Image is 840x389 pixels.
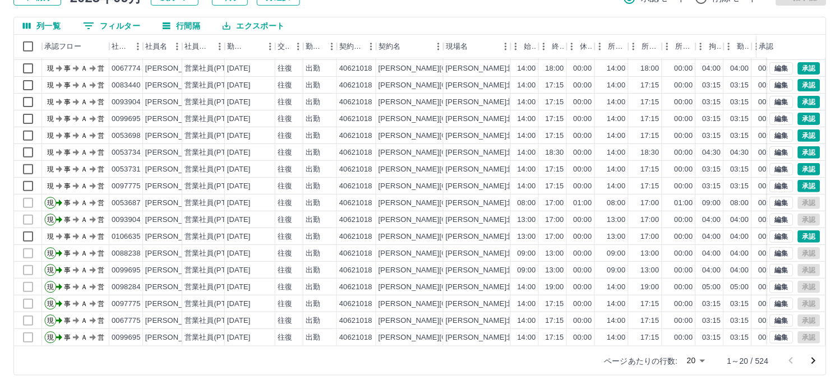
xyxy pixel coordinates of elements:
[184,35,211,58] div: 社員区分
[47,182,54,190] text: 現
[567,35,595,58] div: 休憩
[574,181,592,192] div: 00:00
[81,81,87,89] text: Ａ
[278,198,292,209] div: 往復
[629,35,662,58] div: 所定終業
[98,149,104,156] text: 営
[546,164,564,175] div: 17:15
[703,147,721,158] div: 04:30
[798,163,820,175] button: 承認
[81,165,87,173] text: Ａ
[64,64,71,72] text: 事
[64,216,71,224] text: 事
[641,63,659,74] div: 18:00
[227,131,251,141] div: [DATE]
[518,131,536,141] div: 14:00
[81,182,87,190] text: Ａ
[770,163,793,175] button: 編集
[703,198,721,209] div: 09:00
[278,164,292,175] div: 往復
[574,114,592,124] div: 00:00
[518,147,536,158] div: 14:00
[339,97,372,108] div: 40621018
[227,35,246,58] div: 勤務日
[607,63,626,74] div: 14:00
[675,97,693,108] div: 00:00
[798,62,820,75] button: 承認
[184,63,243,74] div: 営業社員(PT契約)
[64,199,71,207] text: 事
[145,97,206,108] div: [PERSON_NAME]
[184,114,243,124] div: 営業社員(PT契約)
[546,147,564,158] div: 18:30
[278,147,292,158] div: 往復
[641,215,659,225] div: 17:00
[278,97,292,108] div: 往復
[759,198,777,209] div: 00:00
[662,35,696,58] div: 所定休憩
[98,98,104,106] text: 営
[278,181,292,192] div: 往復
[703,164,721,175] div: 03:15
[724,35,752,58] div: 勤務
[703,80,721,91] div: 03:15
[47,132,54,140] text: 現
[306,35,324,58] div: 勤務区分
[275,35,303,58] div: 交通費
[546,114,564,124] div: 17:15
[379,131,517,141] div: [PERSON_NAME][GEOGRAPHIC_DATA]
[444,35,511,58] div: 現場名
[607,131,626,141] div: 14:00
[184,147,243,158] div: 営業社員(PT契約)
[696,35,724,58] div: 拘束
[130,38,146,55] button: メニュー
[379,164,517,175] div: [PERSON_NAME][GEOGRAPHIC_DATA]
[518,63,536,74] div: 14:00
[675,147,693,158] div: 00:00
[641,198,659,209] div: 17:00
[574,147,592,158] div: 00:00
[98,64,104,72] text: 営
[145,114,206,124] div: [PERSON_NAME]
[81,199,87,207] text: Ａ
[339,147,372,158] div: 40621018
[607,114,626,124] div: 14:00
[709,35,722,58] div: 拘束
[511,35,539,58] div: 始業
[759,164,777,175] div: 00:00
[518,97,536,108] div: 14:00
[44,35,81,58] div: 承認フロー
[47,115,54,123] text: 現
[546,97,564,108] div: 17:15
[641,114,659,124] div: 17:15
[339,131,372,141] div: 40621018
[731,215,749,225] div: 04:00
[770,129,793,142] button: 編集
[798,79,820,91] button: 承認
[42,35,109,58] div: 承認フロー
[227,114,251,124] div: [DATE]
[574,164,592,175] div: 00:00
[379,35,400,58] div: 契約名
[731,97,749,108] div: 03:15
[676,35,694,58] div: 所定休憩
[227,147,251,158] div: [DATE]
[607,198,626,209] div: 08:00
[227,198,251,209] div: [DATE]
[145,181,206,192] div: [PERSON_NAME]
[770,298,793,310] button: 編集
[574,198,592,209] div: 01:00
[379,147,517,158] div: [PERSON_NAME][GEOGRAPHIC_DATA]
[145,215,206,225] div: [PERSON_NAME]
[64,115,71,123] text: 事
[98,216,104,224] text: 営
[337,35,376,58] div: 契約コード
[306,198,320,209] div: 出勤
[675,131,693,141] div: 00:00
[731,198,749,209] div: 08:00
[574,131,592,141] div: 00:00
[145,131,206,141] div: [PERSON_NAME]
[675,181,693,192] div: 00:00
[98,182,104,190] text: 営
[379,97,517,108] div: [PERSON_NAME][GEOGRAPHIC_DATA]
